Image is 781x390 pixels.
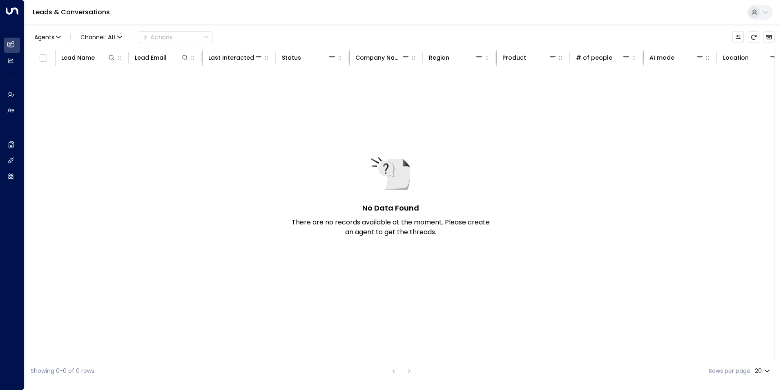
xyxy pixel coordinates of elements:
[288,217,493,237] p: There are no records available at the moment. Please create an agent to get the threads.
[282,53,301,63] div: Status
[139,31,212,43] button: Actions
[143,34,173,41] div: Actions
[732,31,744,43] button: Customize
[208,53,254,63] div: Last Interacted
[709,367,752,375] label: Rows per page:
[33,7,110,17] a: Leads & Conversations
[135,53,189,63] div: Lead Email
[208,53,263,63] div: Last Interacted
[763,31,775,43] button: Archived Leads
[61,53,116,63] div: Lead Name
[135,53,166,63] div: Lead Email
[576,53,612,63] div: # of people
[362,202,419,213] h5: No Data Found
[77,31,125,43] button: Channel:All
[31,367,94,375] div: Showing 0-0 of 0 rows
[649,53,704,63] div: AI mode
[108,34,115,40] span: All
[31,31,64,43] button: Agents
[429,53,449,63] div: Region
[649,53,674,63] div: AI mode
[34,34,54,40] span: Agents
[723,53,749,63] div: Location
[723,53,777,63] div: Location
[38,53,48,63] span: Toggle select all
[502,53,557,63] div: Product
[61,53,95,63] div: Lead Name
[755,365,772,377] div: 20
[748,31,759,43] span: Refresh
[139,31,212,43] div: Button group with a nested menu
[77,31,125,43] span: Channel:
[355,53,410,63] div: Company Name
[282,53,336,63] div: Status
[502,53,526,63] div: Product
[576,53,630,63] div: # of people
[388,366,415,376] nav: pagination navigation
[355,53,402,63] div: Company Name
[429,53,483,63] div: Region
